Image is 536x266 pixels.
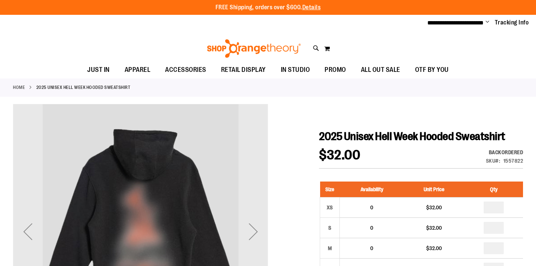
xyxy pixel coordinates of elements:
span: OTF BY YOU [415,61,449,78]
th: Availability [340,182,404,197]
span: ALL OUT SALE [361,61,400,78]
a: Details [302,4,321,11]
span: PROMO [325,61,346,78]
button: Account menu [486,19,489,26]
div: 1557822 [503,157,523,164]
span: ACCESSORIES [165,61,206,78]
div: $32.00 [408,245,461,252]
p: FREE Shipping, orders over $600. [216,3,321,12]
span: IN STUDIO [281,61,310,78]
strong: 2025 Unisex Hell Week Hooded Sweatshirt [36,84,131,91]
span: APPAREL [125,61,151,78]
span: 0 [370,205,373,210]
th: Unit Price [404,182,464,197]
div: XS [324,202,335,213]
a: Home [13,84,25,91]
div: $32.00 [408,204,461,211]
span: RETAIL DISPLAY [221,61,266,78]
span: JUST IN [87,61,110,78]
span: 0 [370,225,373,231]
th: Qty [464,182,523,197]
span: 2025 Unisex Hell Week Hooded Sweatshirt [319,130,505,143]
div: S [324,222,335,233]
a: Tracking Info [495,19,529,27]
div: M [324,243,335,254]
span: $32.00 [319,147,360,163]
div: Availability [486,149,523,156]
span: 0 [370,245,373,251]
img: Shop Orangetheory [206,39,302,58]
div: Backordered [486,149,523,156]
div: $32.00 [408,224,461,232]
th: Size [320,182,340,197]
strong: SKU [486,158,500,164]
